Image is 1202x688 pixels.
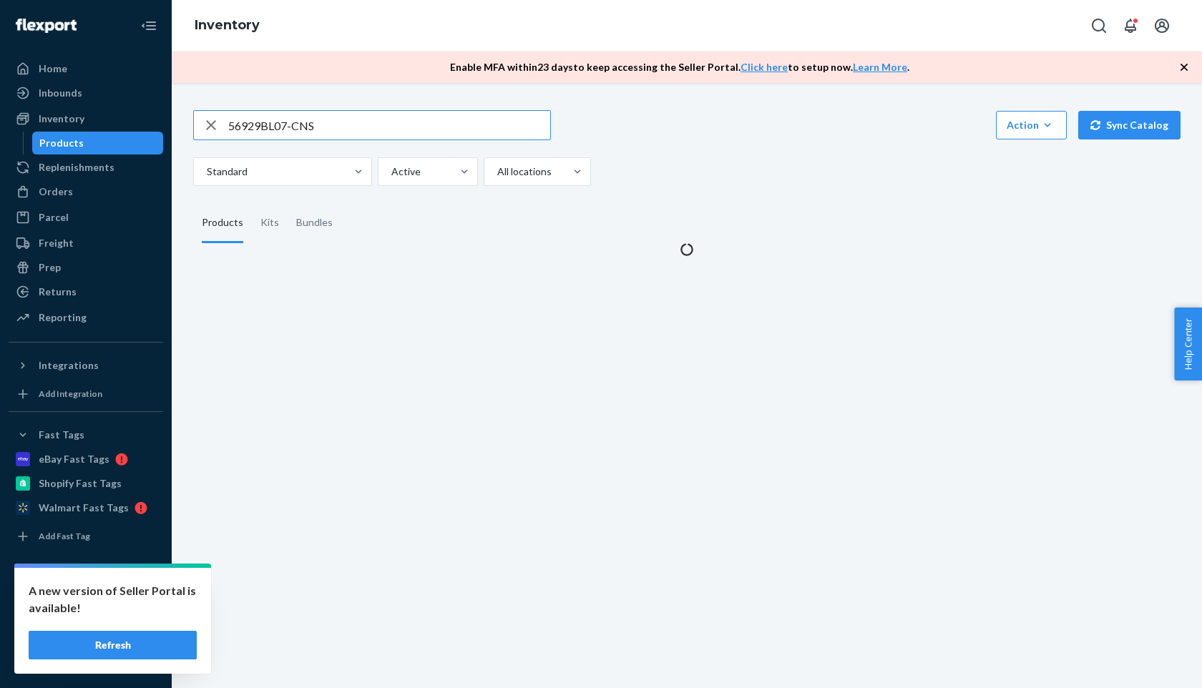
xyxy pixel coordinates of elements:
[1174,308,1202,380] button: Help Center
[1007,118,1056,132] div: Action
[9,354,163,377] button: Integrations
[39,428,84,442] div: Fast Tags
[39,476,122,491] div: Shopify Fast Tags
[9,180,163,203] a: Orders
[741,61,788,73] a: Click here
[9,57,163,80] a: Home
[996,111,1067,139] button: Action
[9,575,163,598] a: Settings
[39,185,73,199] div: Orders
[39,160,114,175] div: Replenishments
[39,501,129,515] div: Walmart Fast Tags
[32,132,164,154] a: Products
[39,62,67,76] div: Home
[9,232,163,255] a: Freight
[29,631,197,659] button: Refresh
[39,260,61,275] div: Prep
[9,306,163,329] a: Reporting
[9,496,163,519] a: Walmart Fast Tags
[390,164,391,179] input: Active
[9,107,163,130] a: Inventory
[39,210,69,225] div: Parcel
[9,423,163,446] button: Fast Tags
[9,82,163,104] a: Inbounds
[202,203,243,243] div: Products
[183,5,271,46] ol: breadcrumbs
[39,236,74,250] div: Freight
[9,383,163,406] a: Add Integration
[9,206,163,229] a: Parcel
[9,624,163,647] a: Help Center
[260,203,279,243] div: Kits
[9,156,163,179] a: Replenishments
[9,648,163,671] button: Give Feedback
[496,164,497,179] input: All locations
[9,280,163,303] a: Returns
[9,599,163,622] a: Talk to Support
[39,358,99,373] div: Integrations
[39,530,90,542] div: Add Fast Tag
[1078,111,1181,139] button: Sync Catalog
[296,203,333,243] div: Bundles
[39,86,82,100] div: Inbounds
[9,448,163,471] a: eBay Fast Tags
[1148,11,1176,40] button: Open account menu
[450,60,909,74] p: Enable MFA within 23 days to keep accessing the Seller Portal. to setup now. .
[9,256,163,279] a: Prep
[205,164,207,179] input: Standard
[853,61,907,73] a: Learn More
[39,452,109,466] div: eBay Fast Tags
[195,17,260,33] a: Inventory
[39,388,102,400] div: Add Integration
[9,472,163,495] a: Shopify Fast Tags
[29,582,197,616] p: A new version of Seller Portal is available!
[16,19,77,33] img: Flexport logo
[1085,11,1113,40] button: Open Search Box
[39,112,84,126] div: Inventory
[135,11,163,40] button: Close Navigation
[228,111,550,139] input: Search inventory by name or sku
[39,285,77,299] div: Returns
[1116,11,1145,40] button: Open notifications
[9,525,163,548] a: Add Fast Tag
[39,136,84,150] div: Products
[39,310,87,325] div: Reporting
